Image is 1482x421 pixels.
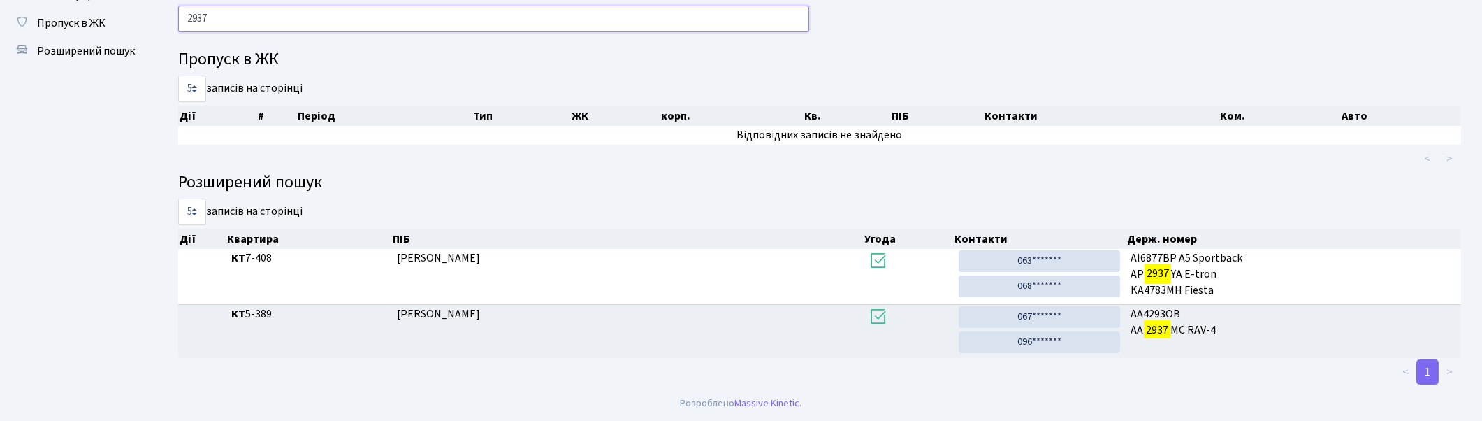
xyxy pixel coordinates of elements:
a: Розширений пошук [7,37,147,65]
td: Відповідних записів не знайдено [178,126,1461,145]
th: Контакти [953,229,1126,249]
th: Авто [1340,106,1461,126]
th: Період [296,106,472,126]
b: КТ [231,250,245,266]
select: записів на сторінці [178,199,206,225]
b: КТ [231,306,245,322]
label: записів на сторінці [178,76,303,102]
th: корп. [660,106,803,126]
h4: Розширений пошук [178,173,1461,193]
span: АА4293ОВ АА МС RAV-4 [1131,306,1455,338]
span: 7-408 [231,250,386,266]
th: # [256,106,296,126]
th: Держ. номер [1126,229,1461,249]
label: записів на сторінці [178,199,303,225]
h4: Пропуск в ЖК [178,50,1461,70]
span: Пропуск в ЖК [37,15,106,31]
th: ПІБ [391,229,863,249]
th: ПІБ [890,106,983,126]
th: Угода [863,229,953,249]
span: Розширений пошук [37,43,135,59]
span: АІ6877ВР A5 Sportback АР YA E-tron KA4783MH Fiesta [1131,250,1455,299]
mark: 2937 [1145,264,1171,283]
th: Квартира [226,229,391,249]
span: [PERSON_NAME] [397,250,480,266]
a: 1 [1416,359,1439,385]
div: Розроблено . [681,396,802,411]
mark: 2937 [1144,320,1170,340]
th: Дії [178,106,256,126]
th: Ком. [1219,106,1340,126]
a: Massive Kinetic [735,396,800,411]
th: Кв. [803,106,890,126]
input: Пошук [178,6,809,32]
select: записів на сторінці [178,76,206,102]
th: ЖК [571,106,660,126]
th: Дії [178,229,226,249]
th: Контакти [983,106,1219,126]
span: [PERSON_NAME] [397,306,480,322]
span: 5-389 [231,306,386,322]
a: Пропуск в ЖК [7,9,147,37]
th: Тип [472,106,570,126]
